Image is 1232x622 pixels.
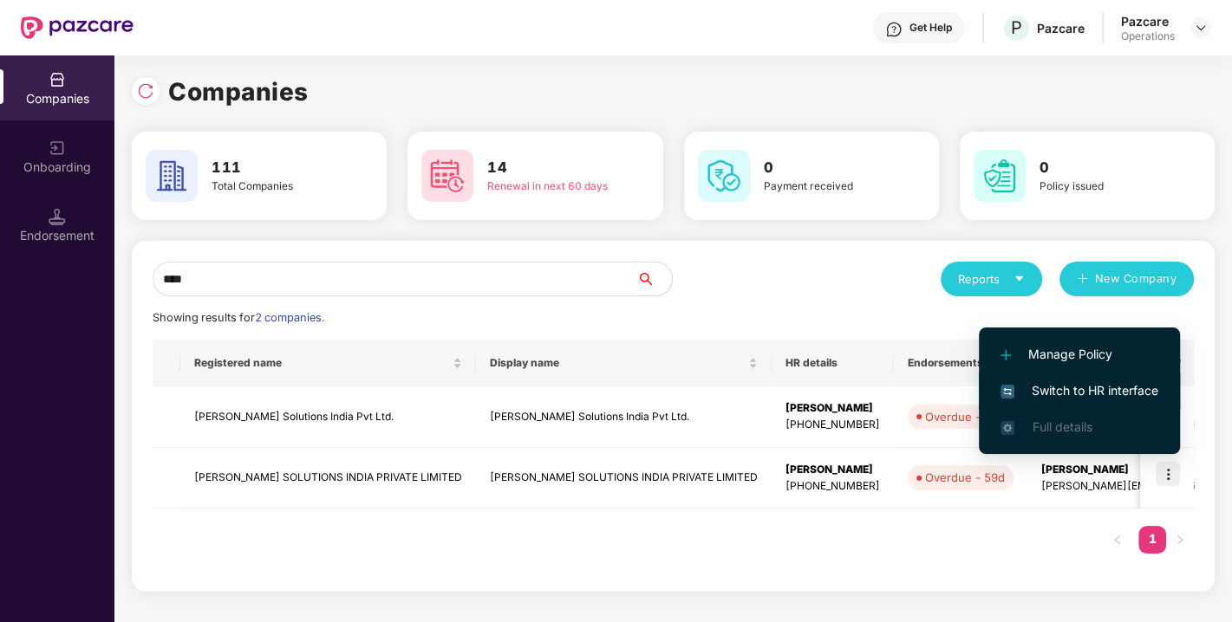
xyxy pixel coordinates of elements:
[194,356,449,370] span: Registered name
[49,208,66,225] img: svg+xml;base64,PHN2ZyB3aWR0aD0iMTQuNSIgaGVpZ2h0PSIxNC41IiB2aWV3Qm94PSIwIDAgMTYgMTYiIGZpbGw9Im5vbm...
[885,21,903,38] img: svg+xml;base64,PHN2ZyBpZD0iSGVscC0zMngzMiIgeG1sbnM9Imh0dHA6Ly93d3cudzMub3JnLzIwMDAvc3ZnIiB3aWR0aD...
[908,356,1000,370] span: Endorsements
[1156,462,1180,486] img: icon
[1077,273,1088,287] span: plus
[1014,273,1025,284] span: caret-down
[1166,526,1194,554] li: Next Page
[698,150,750,202] img: svg+xml;base64,PHN2ZyB4bWxucz0iaHR0cDovL3d3dy53My5vcmcvMjAwMC9zdmciIHdpZHRoPSI2MCIgaGVpZ2h0PSI2MC...
[1112,535,1123,545] span: left
[764,157,890,179] h3: 0
[909,21,952,35] div: Get Help
[487,157,614,179] h3: 14
[1037,20,1085,36] div: Pazcare
[490,356,745,370] span: Display name
[1001,345,1158,364] span: Manage Policy
[1001,385,1014,398] img: svg+xml;base64,PHN2ZyB4bWxucz0iaHR0cDovL3d3dy53My5vcmcvMjAwMC9zdmciIHdpZHRoPSIxNiIgaGVpZ2h0PSIxNi...
[1001,381,1158,400] span: Switch to HR interface
[1032,419,1092,434] span: Full details
[1104,526,1131,554] button: left
[764,178,890,195] div: Payment received
[21,16,134,39] img: New Pazcare Logo
[180,340,476,386] th: Registered name
[487,178,614,195] div: Renewal in next 60 days
[476,386,772,448] td: [PERSON_NAME] Solutions India Pvt Ltd.
[1194,21,1208,35] img: svg+xml;base64,PHN2ZyBpZD0iRHJvcGRvd24tMzJ4MzIiIHhtbG5zPSJodHRwOi8vd3d3LnczLm9yZy8yMDAwL3N2ZyIgd2...
[212,157,338,179] h3: 111
[1138,526,1166,552] a: 1
[1040,157,1166,179] h3: 0
[1059,262,1194,296] button: plusNew Company
[1040,178,1166,195] div: Policy issued
[1095,270,1177,288] span: New Company
[1011,17,1022,38] span: P
[1104,526,1131,554] li: Previous Page
[153,311,324,324] span: Showing results for
[255,311,324,324] span: 2 companies.
[925,469,1005,486] div: Overdue - 59d
[476,340,772,386] th: Display name
[1121,29,1175,43] div: Operations
[180,448,476,509] td: [PERSON_NAME] SOLUTIONS INDIA PRIVATE LIMITED
[49,139,66,157] img: svg+xml;base64,PHN2ZyB3aWR0aD0iMjAiIGhlaWdodD0iMjAiIHZpZXdCb3g9IjAgMCAyMCAyMCIgZmlsbD0ibm9uZSIgeG...
[958,270,1025,288] div: Reports
[1138,526,1166,554] li: 1
[974,150,1026,202] img: svg+xml;base64,PHN2ZyB4bWxucz0iaHR0cDovL3d3dy53My5vcmcvMjAwMC9zdmciIHdpZHRoPSI2MCIgaGVpZ2h0PSI2MC...
[212,178,338,195] div: Total Companies
[476,448,772,509] td: [PERSON_NAME] SOLUTIONS INDIA PRIVATE LIMITED
[1175,535,1185,545] span: right
[1166,526,1194,554] button: right
[1001,421,1014,435] img: svg+xml;base64,PHN2ZyB4bWxucz0iaHR0cDovL3d3dy53My5vcmcvMjAwMC9zdmciIHdpZHRoPSIxNi4zNjMiIGhlaWdodD...
[785,417,880,433] div: [PHONE_NUMBER]
[421,150,473,202] img: svg+xml;base64,PHN2ZyB4bWxucz0iaHR0cDovL3d3dy53My5vcmcvMjAwMC9zdmciIHdpZHRoPSI2MCIgaGVpZ2h0PSI2MC...
[636,262,673,296] button: search
[1121,13,1175,29] div: Pazcare
[137,82,154,100] img: svg+xml;base64,PHN2ZyBpZD0iUmVsb2FkLTMyeDMyIiB4bWxucz0iaHR0cDovL3d3dy53My5vcmcvMjAwMC9zdmciIHdpZH...
[49,71,66,88] img: svg+xml;base64,PHN2ZyBpZD0iQ29tcGFuaWVzIiB4bWxucz0iaHR0cDovL3d3dy53My5vcmcvMjAwMC9zdmciIHdpZHRoPS...
[636,272,672,286] span: search
[146,150,198,202] img: svg+xml;base64,PHN2ZyB4bWxucz0iaHR0cDovL3d3dy53My5vcmcvMjAwMC9zdmciIHdpZHRoPSI2MCIgaGVpZ2h0PSI2MC...
[168,73,309,111] h1: Companies
[925,408,1005,425] div: Overdue - 59d
[772,340,894,386] th: HR details
[180,386,476,448] td: [PERSON_NAME] Solutions India Pvt Ltd.
[785,462,880,478] div: [PERSON_NAME]
[1001,350,1011,360] img: svg+xml;base64,PHN2ZyB4bWxucz0iaHR0cDovL3d3dy53My5vcmcvMjAwMC9zdmciIHdpZHRoPSIxMi4yMDEiIGhlaWdodD...
[785,478,880,495] div: [PHONE_NUMBER]
[785,400,880,417] div: [PERSON_NAME]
